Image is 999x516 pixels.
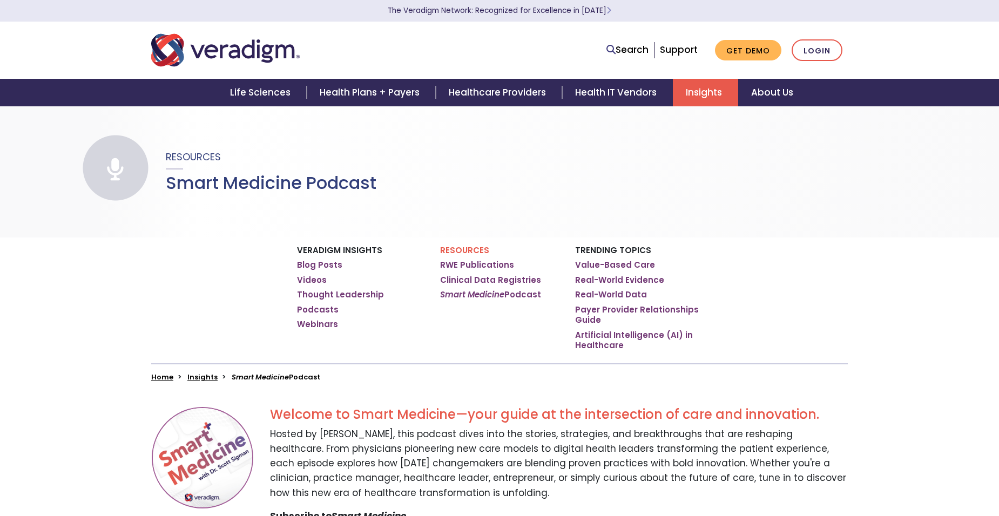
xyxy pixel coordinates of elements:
[151,32,300,68] img: Veradigm logo
[217,79,307,106] a: Life Sciences
[297,289,384,300] a: Thought Leadership
[440,275,541,286] a: Clinical Data Registries
[187,372,218,382] a: Insights
[606,5,611,16] span: Learn More
[440,260,514,270] a: RWE Publications
[270,427,848,500] p: Hosted by [PERSON_NAME], this podcast dives into the stories, strategies, and breakthroughs that ...
[440,289,504,300] em: Smart Medicine
[388,5,611,16] a: The Veradigm Network: Recognized for Excellence in [DATE]Learn More
[151,372,173,382] a: Home
[575,275,664,286] a: Real-World Evidence
[270,407,848,423] h2: Welcome to Smart Medicine—your guide at the intersection of care and innovation.
[792,39,842,62] a: Login
[297,260,342,270] a: Blog Posts
[562,79,673,106] a: Health IT Vendors
[575,289,647,300] a: Real-World Data
[166,150,221,164] span: Resources
[440,289,541,300] a: Smart MedicinePodcast
[297,304,339,315] a: Podcasts
[673,79,738,106] a: Insights
[297,319,338,330] a: Webinars
[606,43,649,57] a: Search
[575,304,702,325] a: Payer Provider Relationships Guide
[575,260,655,270] a: Value-Based Care
[715,40,781,61] a: Get Demo
[738,79,806,106] a: About Us
[297,275,327,286] a: Videos
[166,173,376,193] h1: Smart Medicine Podcast
[575,330,702,351] a: Artificial Intelligence (AI) in Healthcare
[307,79,436,106] a: Health Plans + Payers
[436,79,562,106] a: Healthcare Providers
[660,43,698,56] a: Support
